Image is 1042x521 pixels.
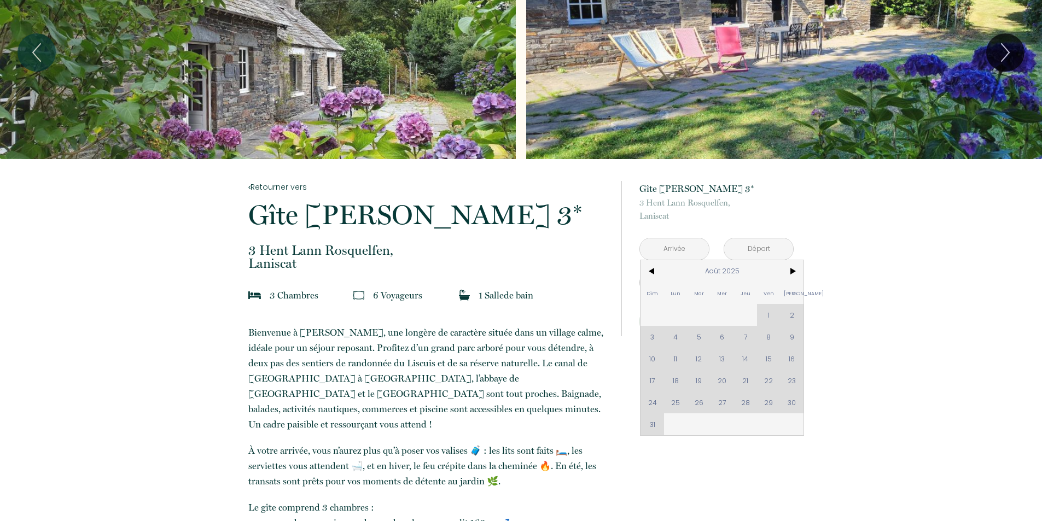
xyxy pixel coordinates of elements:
[641,282,664,304] span: Dim
[640,238,709,260] input: Arrivée
[724,238,793,260] input: Départ
[687,282,711,304] span: Mar
[781,282,804,304] span: [PERSON_NAME]
[248,181,607,193] a: Retourner vers
[757,282,781,304] span: Ven
[664,260,781,282] span: Août 2025
[373,288,422,303] p: 6 Voyageur
[639,196,794,223] p: Laniscat
[248,443,607,489] p: ​À votre arrivée, vous n’aurez plus qu’à poser vos valises 🧳 : les lits sont faits 🛏️, les servie...
[734,282,758,304] span: Jeu
[248,244,607,270] p: Laniscat
[711,282,734,304] span: Mer
[639,196,794,209] span: 3 Hent Lann Rosquelfen,
[353,290,364,301] img: guests
[418,290,422,301] span: s
[18,33,56,72] button: Previous
[315,290,318,301] span: s
[664,282,688,304] span: Lun
[248,325,607,432] p: ​Bienvenue à [PERSON_NAME], une longère de caractère située dans un village calme, idéale pour un...
[248,244,607,257] span: 3 Hent Lann Rosquelfen,
[781,260,804,282] span: >
[270,288,318,303] p: 3 Chambre
[248,201,607,229] p: Gîte [PERSON_NAME] 3*
[641,260,664,282] span: <
[639,181,794,196] p: Gîte [PERSON_NAME] 3*
[639,307,794,336] button: Réserver
[986,33,1024,72] button: Next
[479,288,533,303] p: 1 Salle de bain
